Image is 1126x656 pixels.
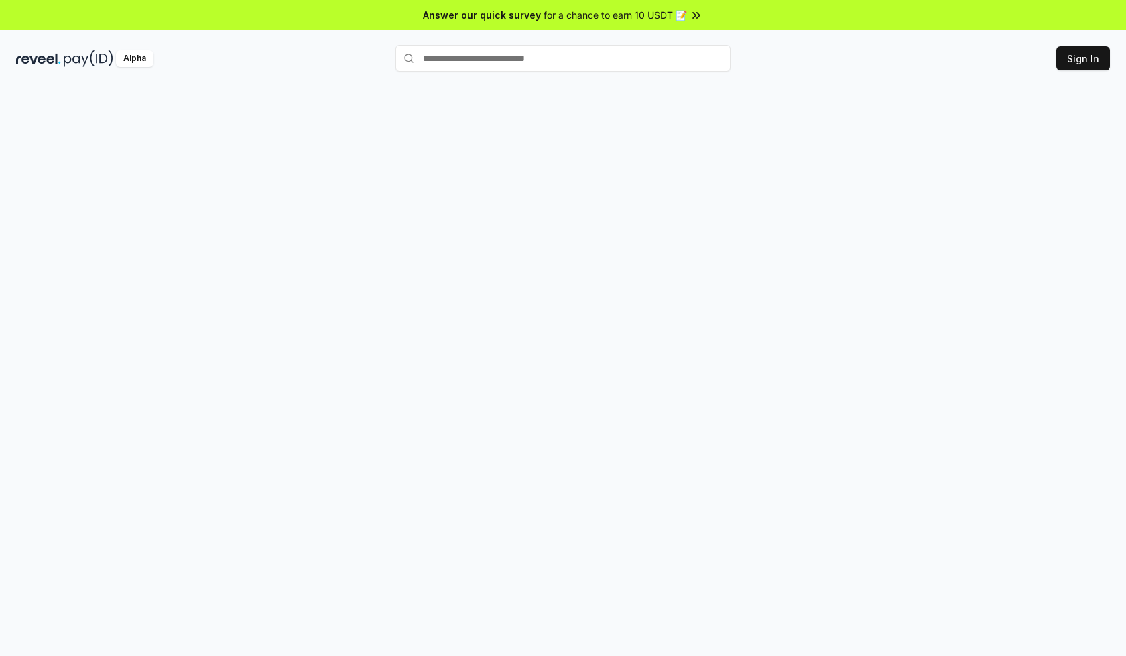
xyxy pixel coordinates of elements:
[16,50,61,67] img: reveel_dark
[1056,46,1110,70] button: Sign In
[116,50,153,67] div: Alpha
[64,50,113,67] img: pay_id
[544,8,687,22] span: for a chance to earn 10 USDT 📝
[423,8,541,22] span: Answer our quick survey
